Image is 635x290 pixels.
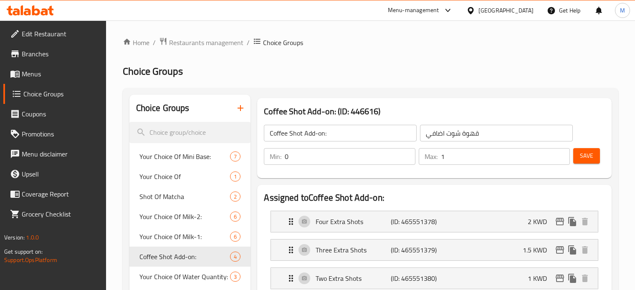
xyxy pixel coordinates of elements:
a: Edit Restaurant [3,24,106,44]
button: delete [579,272,591,285]
span: Choice Groups [23,89,99,99]
span: 3 [230,273,240,281]
span: M [620,6,625,15]
span: Your Choice Of Water Quantity: [139,272,230,282]
div: Expand [271,240,598,260]
div: Expand [271,211,598,232]
div: Choices [230,272,240,282]
p: (ID: 465551379) [391,245,441,255]
span: Your Choice Of Milk-1: [139,232,230,242]
button: edit [554,244,566,256]
button: duplicate [566,215,579,228]
a: Grocery Checklist [3,204,106,224]
div: Coffee Shot Add-on:4 [129,247,251,267]
a: Upsell [3,164,106,184]
span: Get support on: [4,246,43,257]
div: Your Choice Of1 [129,166,251,187]
a: Menu disclaimer [3,144,106,164]
span: Coffee Shot Add-on: [139,252,230,262]
button: edit [554,215,566,228]
span: Promotions [22,129,99,139]
span: Menus [22,69,99,79]
span: Your Choice Of Mini Base: [139,151,230,161]
div: Choices [230,232,240,242]
span: Coverage Report [22,189,99,199]
p: 1 KWD [528,273,554,283]
a: Coupons [3,104,106,124]
span: 2 [230,193,240,201]
a: Coverage Report [3,184,106,204]
a: Promotions [3,124,106,144]
span: 6 [230,233,240,241]
p: (ID: 465551380) [391,273,441,283]
span: Menu disclaimer [22,149,99,159]
span: Choice Groups [263,38,303,48]
p: 1.5 KWD [523,245,554,255]
div: Your Choice Of Water Quantity:3 [129,267,251,287]
a: Menus [3,64,106,84]
li: / [247,38,250,48]
div: Shot Of Matcha2 [129,187,251,207]
div: Choices [230,252,240,262]
h2: Choice Groups [136,102,190,114]
span: Edit Restaurant [22,29,99,39]
div: [GEOGRAPHIC_DATA] [478,6,534,15]
h2: Assigned to Coffee Shot Add-on: [264,192,605,204]
input: search [129,122,251,143]
button: Save [573,148,600,164]
p: (ID: 465551378) [391,217,441,227]
a: Home [123,38,149,48]
div: Menu-management [388,5,439,15]
button: delete [579,244,591,256]
button: delete [579,215,591,228]
a: Restaurants management [159,37,243,48]
li: Expand [264,207,605,236]
div: Expand [271,268,598,289]
span: Shot Of Matcha [139,192,230,202]
span: 7 [230,153,240,161]
span: Save [580,151,593,161]
p: 2 KWD [528,217,554,227]
nav: breadcrumb [123,37,618,48]
div: Choices [230,151,240,161]
div: Your Choice Of Mini Base:7 [129,146,251,166]
div: Choices [230,212,240,222]
span: Choice Groups [123,62,183,81]
a: Support.OpsPlatform [4,255,57,265]
span: Your Choice Of Milk-2: [139,212,230,222]
li: Expand [264,236,605,264]
div: Your Choice Of Milk-1:6 [129,227,251,247]
p: Two Extra Shots [316,273,390,283]
a: Branches [3,44,106,64]
div: Your Choice Of Milk-2:6 [129,207,251,227]
span: 6 [230,213,240,221]
span: Coupons [22,109,99,119]
span: Version: [4,232,25,243]
span: 4 [230,253,240,261]
button: duplicate [566,244,579,256]
span: Restaurants management [169,38,243,48]
li: / [153,38,156,48]
p: Three Extra Shots [316,245,390,255]
p: Max: [425,151,438,161]
span: 1.0.0 [26,232,39,243]
span: Your Choice Of [139,171,230,182]
button: duplicate [566,272,579,285]
span: 1 [230,173,240,181]
button: edit [554,272,566,285]
p: Min: [270,151,281,161]
h3: Coffee Shot Add-on: (ID: 446616) [264,105,605,118]
span: Upsell [22,169,99,179]
a: Choice Groups [3,84,106,104]
p: Four Extra Shots [316,217,390,227]
span: Branches [22,49,99,59]
span: Grocery Checklist [22,209,99,219]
